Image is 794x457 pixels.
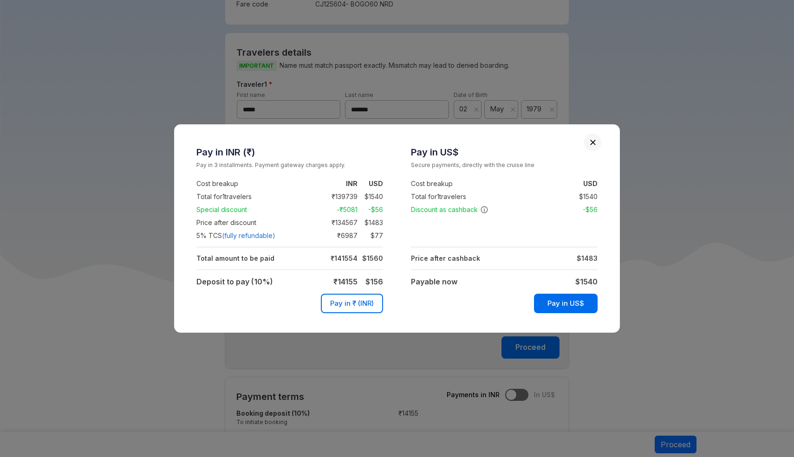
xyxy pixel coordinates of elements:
[590,139,596,146] button: Close
[365,277,383,286] strong: $ 156
[411,161,598,170] small: Secure payments, directly with the cruise line
[331,254,358,262] strong: ₹ 141554
[411,205,488,214] span: Discount as cashback
[358,217,383,228] td: $ 1483
[358,204,383,215] td: -$ 56
[572,191,598,202] td: $ 1540
[333,277,358,286] strong: ₹ 14155
[196,203,319,216] td: Special discount
[411,277,457,286] strong: Payable now
[196,190,319,203] td: Total for 1 travelers
[319,191,358,202] td: ₹ 139739
[196,277,273,286] strong: Deposit to pay (10%)
[321,294,383,313] button: Pay in ₹ (INR)
[346,180,358,187] strong: INR
[319,204,358,215] td: -₹ 5081
[196,147,383,158] h3: Pay in INR (₹)
[583,180,598,187] strong: USD
[222,231,275,240] span: (fully refundable)
[196,177,319,190] td: Cost breakup
[369,180,383,187] strong: USD
[196,216,319,229] td: Price after discount
[358,230,383,241] td: $ 77
[411,177,533,190] td: Cost breakup
[362,254,383,262] strong: $ 1560
[319,217,358,228] td: ₹ 134567
[534,294,598,313] button: Pay in US$
[196,161,383,170] small: Pay in 3 installments. Payment gateway charges apply.
[196,254,274,262] strong: Total amount to be paid
[319,230,358,241] td: ₹ 6987
[411,190,533,203] td: Total for 1 travelers
[358,191,383,202] td: $ 1540
[411,254,480,262] strong: Price after cashback
[196,229,319,242] td: 5 % TCS
[577,254,598,262] strong: $ 1483
[572,204,598,215] td: -$ 56
[411,147,598,158] h3: Pay in US$
[575,277,598,286] strong: $ 1540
